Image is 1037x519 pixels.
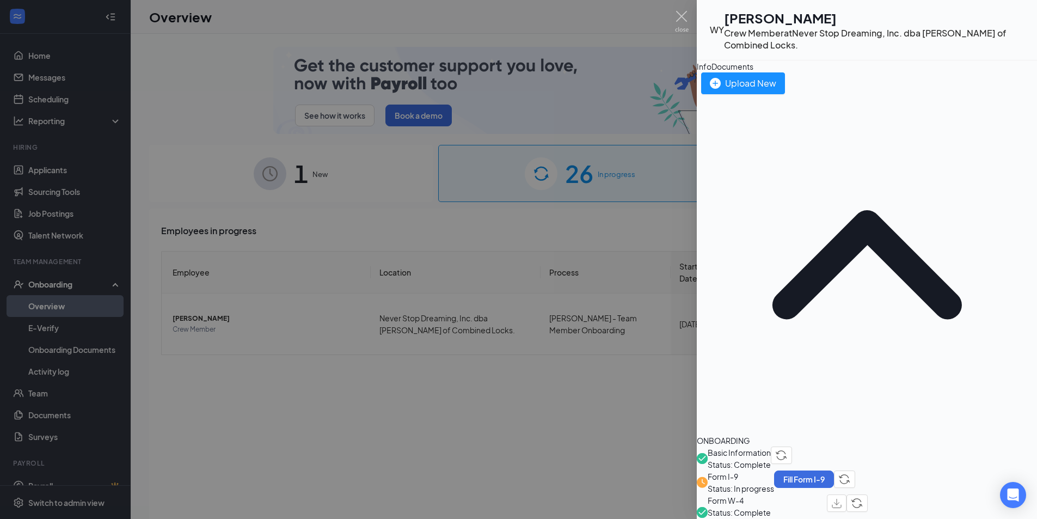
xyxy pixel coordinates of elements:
svg: ChevronUp [697,94,1037,435]
h1: [PERSON_NAME] [724,9,1024,27]
span: Status: Complete [708,506,827,518]
button: Fill Form I-9 [774,471,834,488]
span: Basic Information [708,447,771,459]
button: Upload New [701,72,785,94]
div: Crew Member at Never Stop Dreaming, Inc. dba [PERSON_NAME] of Combined Locks. [724,27,1024,51]
div: Info [697,60,711,72]
div: Open Intercom Messenger [1000,482,1026,508]
div: ONBOARDING [697,435,1037,447]
span: Form W-4 [708,494,827,506]
span: Status: Complete [708,459,771,471]
div: WY [710,24,724,36]
span: Status: In progress [708,483,774,494]
span: Form I-9 [708,471,774,483]
div: Upload New [710,76,776,90]
div: Documents [711,60,753,72]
